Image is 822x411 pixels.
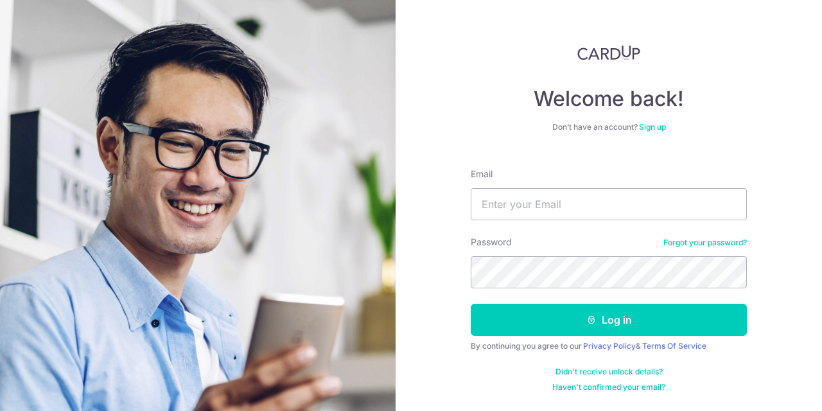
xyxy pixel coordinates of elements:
a: Haven't confirmed your email? [552,382,665,392]
label: Password [471,236,512,249]
a: Didn't receive unlock details? [555,367,663,377]
a: Privacy Policy [583,341,636,351]
img: CardUp Logo [577,45,640,60]
label: Email [471,168,493,180]
div: Don’t have an account? [471,122,747,132]
div: By continuing you agree to our & [471,341,747,351]
button: Log in [471,304,747,336]
input: Enter your Email [471,188,747,220]
a: Forgot your password? [663,238,747,248]
a: Terms Of Service [642,341,706,351]
h4: Welcome back! [471,86,747,112]
a: Sign up [639,122,666,132]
